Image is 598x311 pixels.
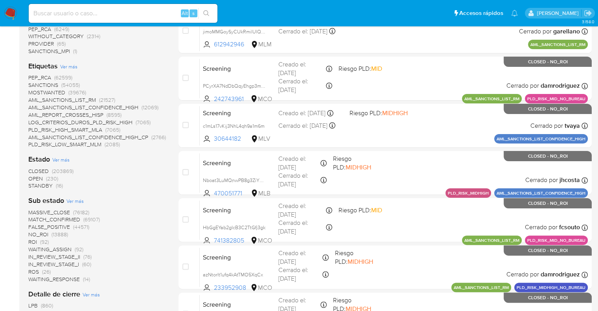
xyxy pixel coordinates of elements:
p: marianela.tarsia@mercadolibre.com [537,9,581,17]
input: Buscar usuario o caso... [29,8,217,18]
a: Notificaciones [511,10,518,17]
span: Accesos rápidos [459,9,503,17]
button: search-icon [198,8,214,19]
span: 3.158.0 [581,18,594,25]
span: s [192,9,195,17]
a: Salir [584,9,592,17]
span: Alt [182,9,188,17]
